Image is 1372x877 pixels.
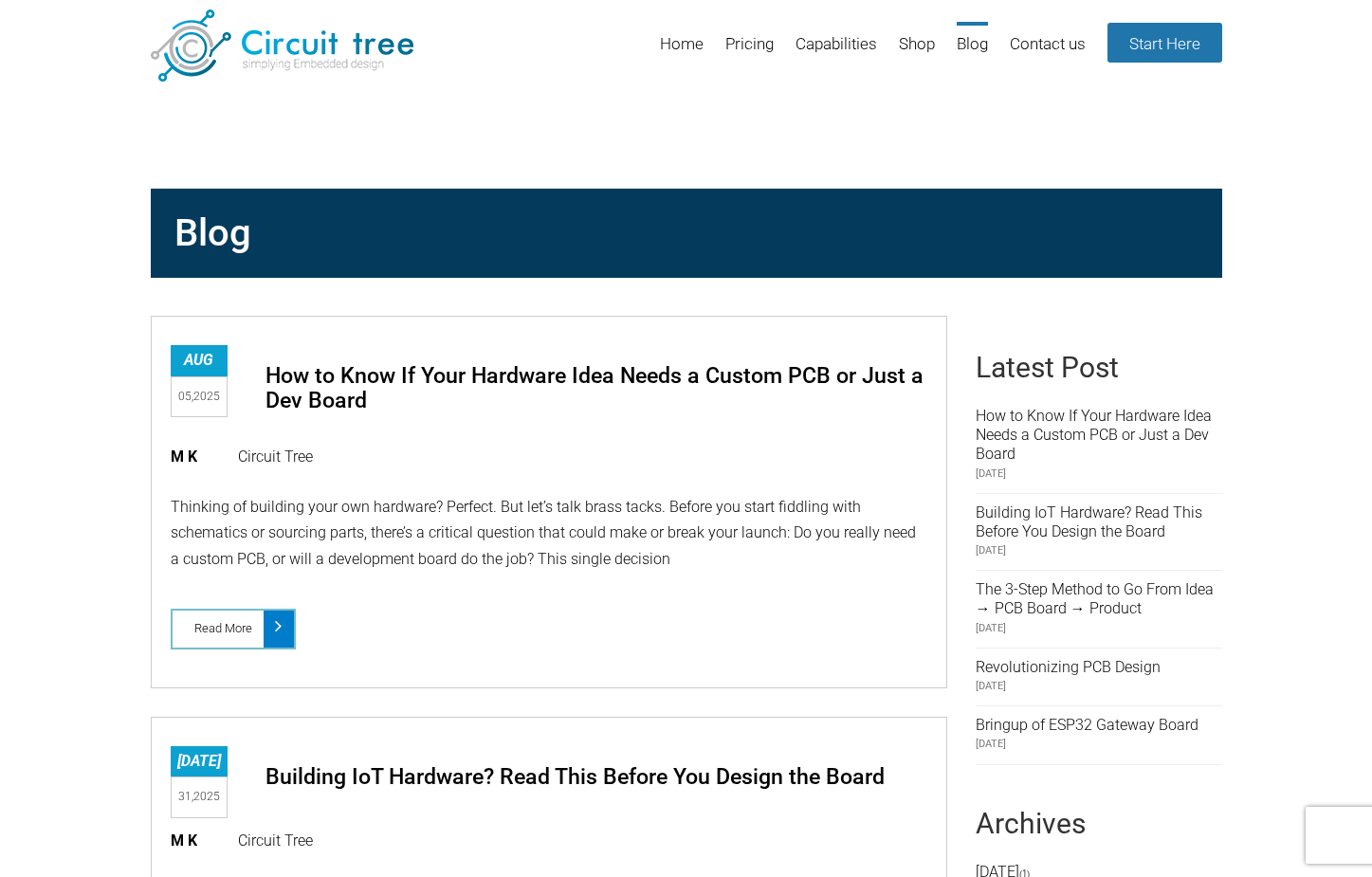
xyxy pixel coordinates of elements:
[976,658,1161,676] a: Revolutionizing PCB Design
[957,22,988,83] a: Blog
[976,465,1222,484] span: [DATE]
[976,503,1202,540] a: Building IoT Hardware? Read This Before You Design the Board
[193,390,220,403] span: 2025
[725,22,774,83] a: Pricing
[899,22,935,83] a: Shop
[171,345,228,376] div: Aug
[976,351,1222,384] h3: Latest Post
[171,609,296,649] a: Read More
[193,790,220,803] span: 2025
[171,494,927,572] p: Thinking of building your own hardware? Perfect. But let’s talk brass tacks. Before you start fid...
[238,448,313,466] a: Circuit Tree
[976,407,1212,463] a: How to Know If Your Hardware Idea Needs a Custom PCB or Just a Dev Board
[171,448,216,466] span: M K
[660,22,704,83] a: Home
[238,831,313,850] a: Circuit Tree
[976,619,1222,638] span: [DATE]
[1010,22,1086,83] a: Contact us
[171,831,216,850] span: M K
[151,9,413,82] img: Circuit Tree
[265,763,885,790] a: Building IoT Hardware? Read This Before You Design the Board
[976,807,1222,840] h3: Archives
[976,677,1222,696] span: [DATE]
[171,777,228,817] div: 31,
[976,716,1198,734] a: Bringup of ESP32 Gateway Board
[165,203,1208,264] h2: Blog
[171,376,228,417] div: 05,
[1107,23,1222,63] a: Start Here
[976,735,1222,754] span: [DATE]
[265,362,924,413] a: How to Know If Your Hardware Idea Needs a Custom PCB or Just a Dev Board
[976,580,1214,617] a: The 3-Step Method to Go From Idea → PCB Board → Product
[976,541,1222,560] span: [DATE]
[796,22,877,83] a: Capabilities
[171,746,228,777] div: [DATE]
